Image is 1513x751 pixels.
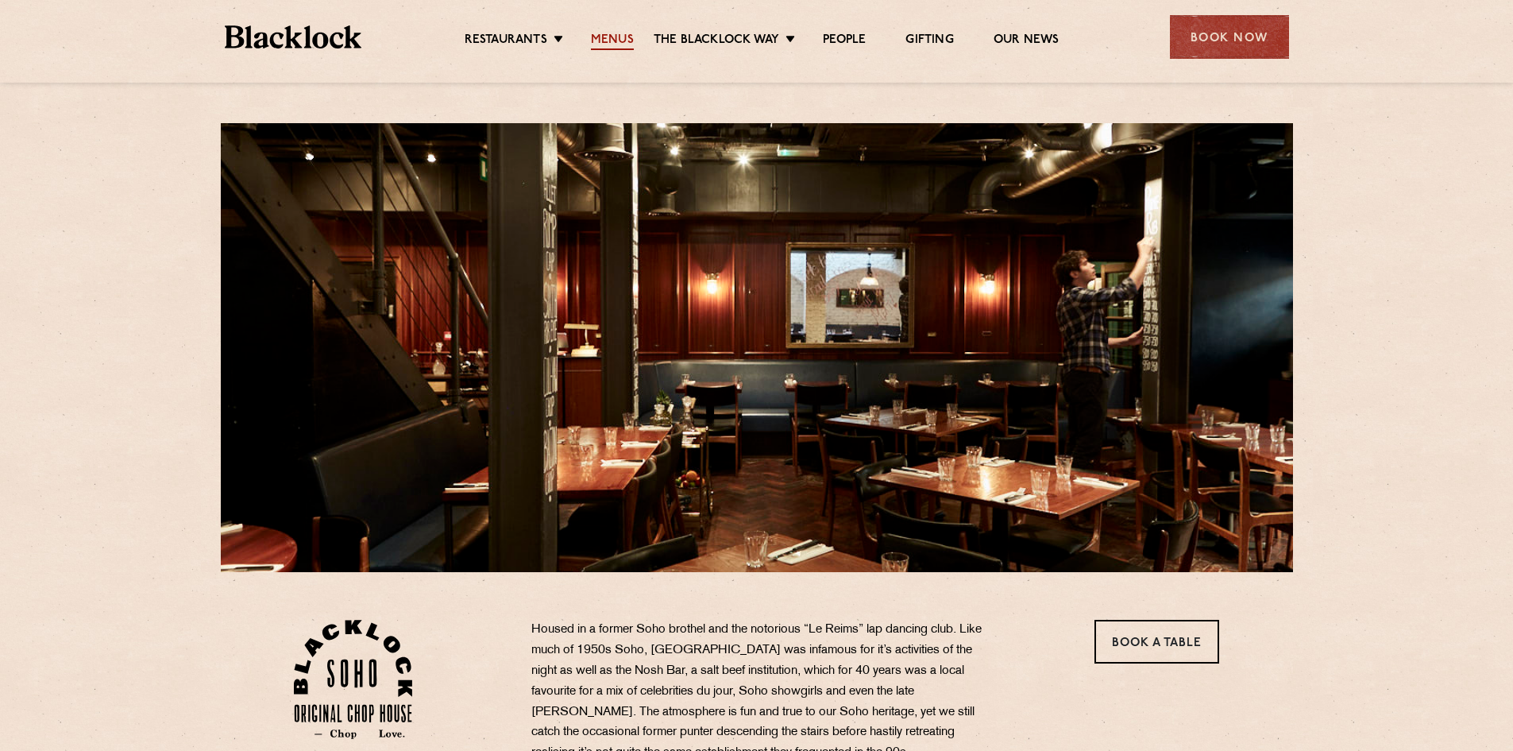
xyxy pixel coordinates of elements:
[994,33,1059,50] a: Our News
[905,33,953,50] a: Gifting
[823,33,866,50] a: People
[465,33,547,50] a: Restaurants
[294,620,412,739] img: Soho-stamp-default.svg
[1170,15,1289,59] div: Book Now
[654,33,779,50] a: The Blacklock Way
[1094,620,1219,664] a: Book a Table
[591,33,634,50] a: Menus
[225,25,362,48] img: BL_Textured_Logo-footer-cropped.svg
